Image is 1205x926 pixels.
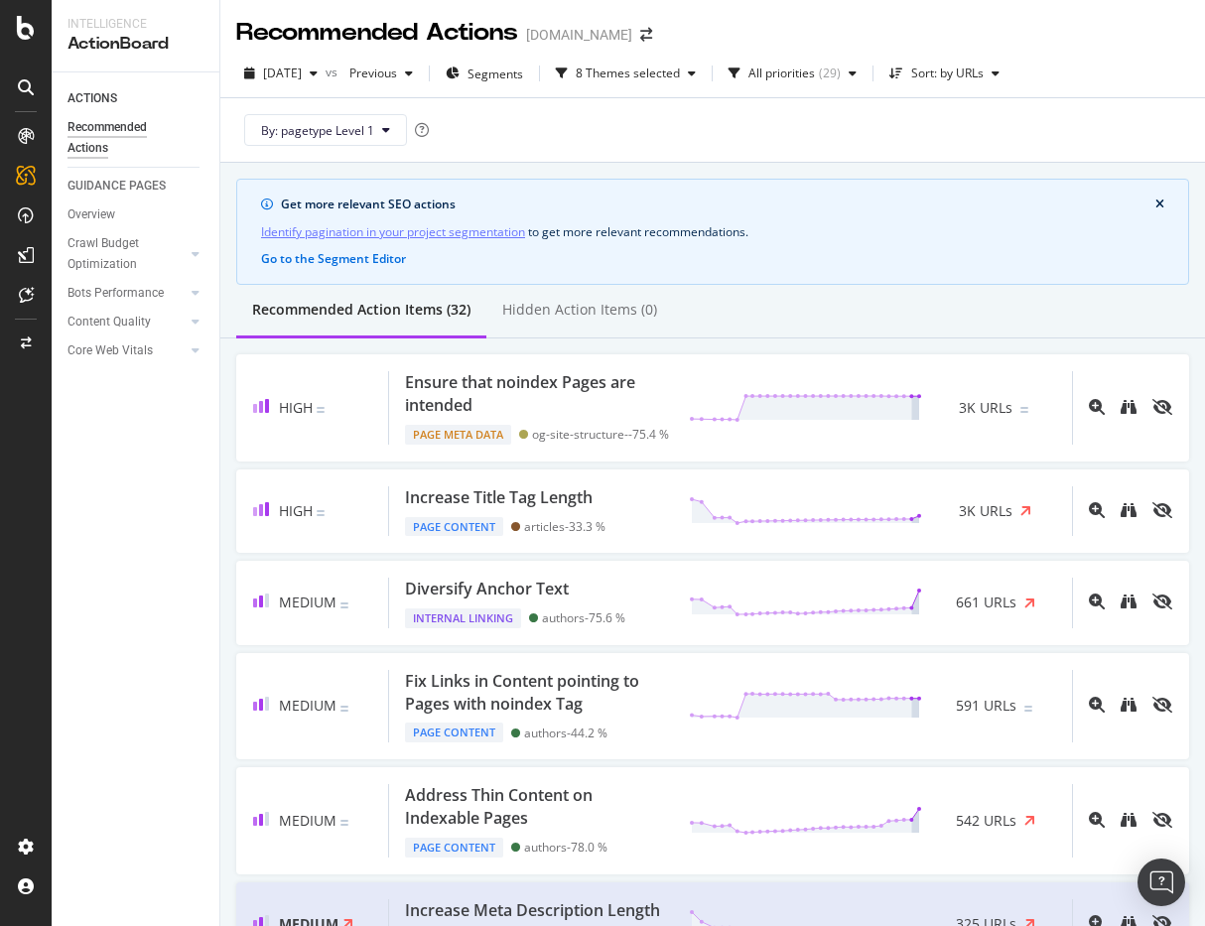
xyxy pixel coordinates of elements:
[1121,697,1137,713] div: binoculars
[911,67,984,79] div: Sort: by URLs
[405,899,660,922] div: Increase Meta Description Length
[524,840,607,855] div: authors - 78.0 %
[67,16,203,33] div: Intelligence
[67,88,117,109] div: ACTIONS
[261,221,1164,242] div: to get more relevant recommendations .
[819,67,841,79] div: ( 29 )
[1121,698,1137,715] a: binoculars
[502,300,657,320] div: Hidden Action Items (0)
[252,300,470,320] div: Recommended Action Items (32)
[67,33,203,56] div: ActionBoard
[67,340,186,361] a: Core Web Vitals
[261,221,525,242] a: Identify pagination in your project segmentation
[67,176,205,197] a: GUIDANCE PAGES
[1089,812,1105,828] div: magnifying-glass-plus
[1121,594,1137,609] div: binoculars
[1152,502,1172,518] div: eye-slash
[956,811,1016,831] span: 542 URLs
[1121,813,1137,830] a: binoculars
[67,340,153,361] div: Core Web Vitals
[1152,399,1172,415] div: eye-slash
[526,25,632,45] div: [DOMAIN_NAME]
[67,176,166,197] div: GUIDANCE PAGES
[236,179,1189,285] div: info banner
[244,114,407,146] button: By: pagetype Level 1
[405,608,521,628] div: Internal Linking
[1089,594,1105,609] div: magnifying-glass-plus
[67,117,187,159] div: Recommended Actions
[640,28,652,42] div: arrow-right-arrow-left
[956,593,1016,612] span: 661 URLs
[405,425,511,445] div: Page Meta Data
[524,519,605,534] div: articles - 33.3 %
[532,427,669,442] div: og-site-structure- - 75.4 %
[748,67,815,79] div: All priorities
[405,486,593,509] div: Increase Title Tag Length
[1121,399,1137,415] div: binoculars
[236,58,326,89] button: [DATE]
[405,517,503,537] div: Page Content
[341,58,421,89] button: Previous
[959,398,1012,418] span: 3K URLs
[340,706,348,712] img: Equal
[548,58,704,89] button: 8 Themes selected
[1020,407,1028,413] img: Equal
[279,501,313,520] span: High
[340,602,348,608] img: Equal
[405,723,503,742] div: Page Content
[279,811,336,830] span: Medium
[1121,502,1137,518] div: binoculars
[279,696,336,715] span: Medium
[1024,706,1032,712] img: Equal
[261,250,406,268] button: Go to the Segment Editor
[236,16,518,50] div: Recommended Actions
[1152,594,1172,609] div: eye-slash
[67,88,205,109] a: ACTIONS
[576,67,680,79] div: 8 Themes selected
[67,312,186,332] a: Content Quality
[1150,192,1169,217] button: close banner
[1138,859,1185,906] div: Open Intercom Messenger
[340,820,348,826] img: Equal
[1121,400,1137,417] a: binoculars
[405,371,665,417] div: Ensure that noindex Pages are intended
[67,312,151,332] div: Content Quality
[263,65,302,81] span: 2025 Sep. 21st
[67,283,164,304] div: Bots Performance
[468,66,523,82] span: Segments
[67,233,172,275] div: Crawl Budget Optimization
[279,398,313,417] span: High
[1089,399,1105,415] div: magnifying-glass-plus
[281,196,1155,213] div: Get more relevant SEO actions
[317,407,325,413] img: Equal
[261,122,374,139] span: By: pagetype Level 1
[1121,503,1137,520] a: binoculars
[405,670,665,716] div: Fix Links in Content pointing to Pages with noindex Tag
[956,696,1016,716] span: 591 URLs
[881,58,1007,89] button: Sort: by URLs
[524,726,607,740] div: authors - 44.2 %
[1121,812,1137,828] div: binoculars
[438,58,531,89] button: Segments
[67,283,186,304] a: Bots Performance
[341,65,397,81] span: Previous
[1089,502,1105,518] div: magnifying-glass-plus
[959,501,1012,521] span: 3K URLs
[1121,595,1137,611] a: binoculars
[67,204,115,225] div: Overview
[542,610,625,625] div: authors - 75.6 %
[405,784,665,830] div: Address Thin Content on Indexable Pages
[1152,812,1172,828] div: eye-slash
[405,838,503,858] div: Page Content
[67,233,186,275] a: Crawl Budget Optimization
[1089,697,1105,713] div: magnifying-glass-plus
[67,204,205,225] a: Overview
[326,64,341,80] span: vs
[1152,697,1172,713] div: eye-slash
[67,117,205,159] a: Recommended Actions
[405,578,569,600] div: Diversify Anchor Text
[279,593,336,611] span: Medium
[317,510,325,516] img: Equal
[721,58,865,89] button: All priorities(29)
